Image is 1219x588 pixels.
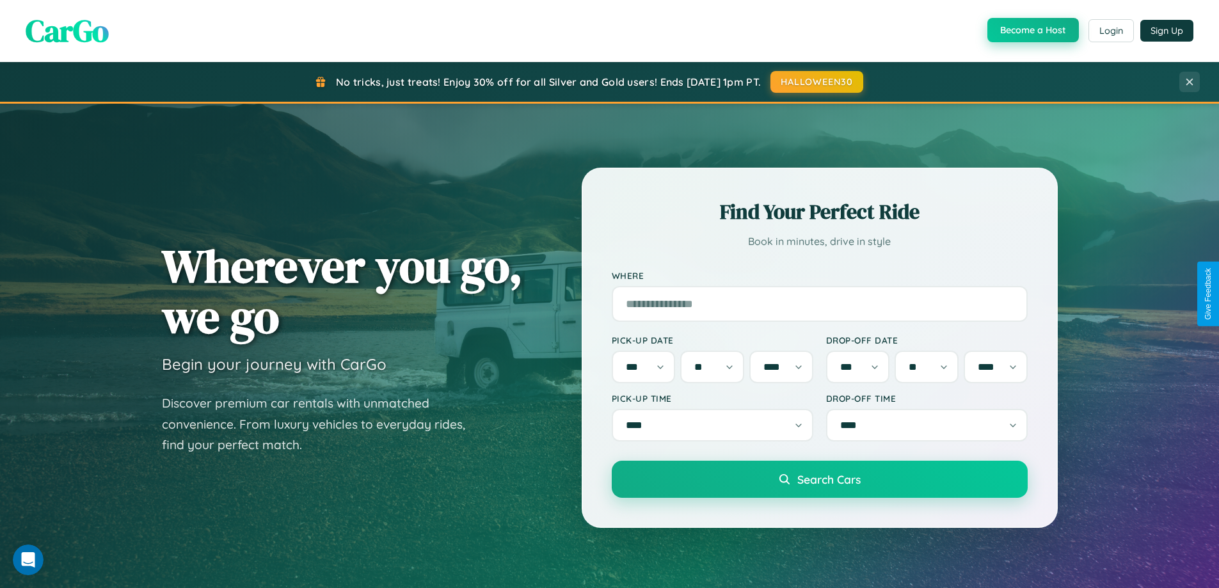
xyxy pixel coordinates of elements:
span: Search Cars [797,472,861,486]
p: Discover premium car rentals with unmatched convenience. From luxury vehicles to everyday rides, ... [162,393,482,456]
h3: Begin your journey with CarGo [162,354,386,374]
iframe: Intercom live chat [13,544,44,575]
button: Sign Up [1140,20,1193,42]
label: Drop-off Time [826,393,1028,404]
label: Drop-off Date [826,335,1028,346]
p: Book in minutes, drive in style [612,232,1028,251]
h1: Wherever you go, we go [162,241,523,342]
label: Pick-up Date [612,335,813,346]
span: No tricks, just treats! Enjoy 30% off for all Silver and Gold users! Ends [DATE] 1pm PT. [336,75,761,88]
button: Search Cars [612,461,1028,498]
label: Pick-up Time [612,393,813,404]
label: Where [612,270,1028,281]
button: Login [1088,19,1134,42]
button: Become a Host [987,18,1079,42]
button: HALLOWEEN30 [770,71,863,93]
h2: Find Your Perfect Ride [612,198,1028,226]
span: CarGo [26,10,109,52]
div: Give Feedback [1204,268,1213,320]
